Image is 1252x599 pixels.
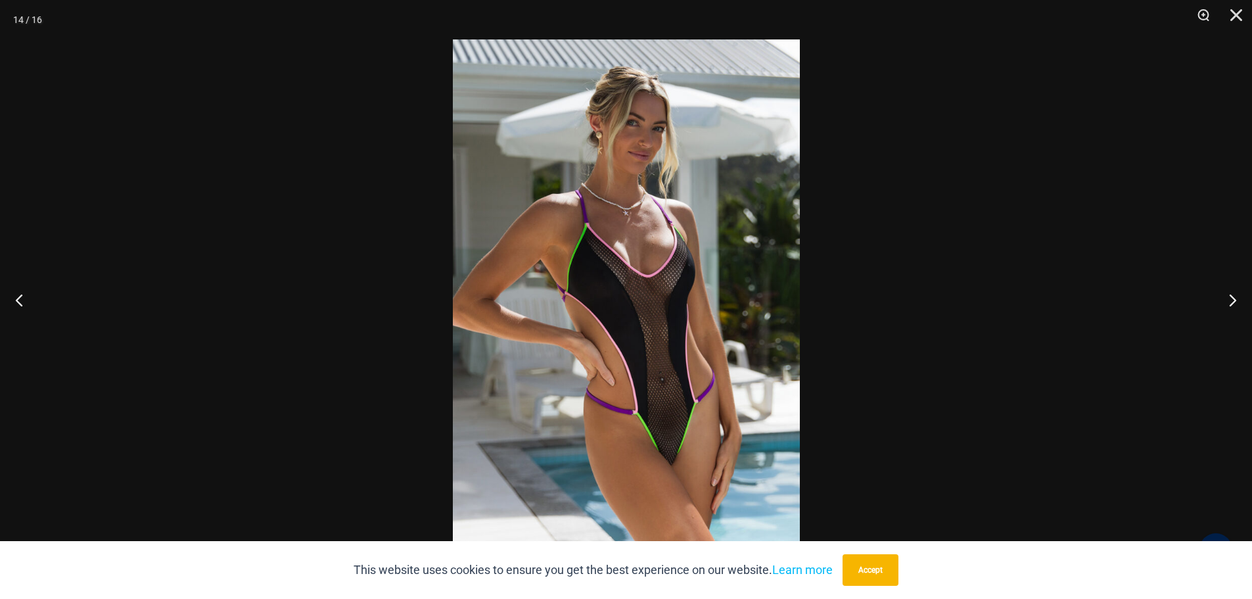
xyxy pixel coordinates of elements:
img: Reckless Neon Crush Black Neon 879 One Piece 03 [453,39,800,560]
button: Accept [843,554,898,586]
a: Learn more [772,563,833,577]
button: Next [1203,267,1252,333]
div: 14 / 16 [13,10,42,30]
p: This website uses cookies to ensure you get the best experience on our website. [354,560,833,580]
